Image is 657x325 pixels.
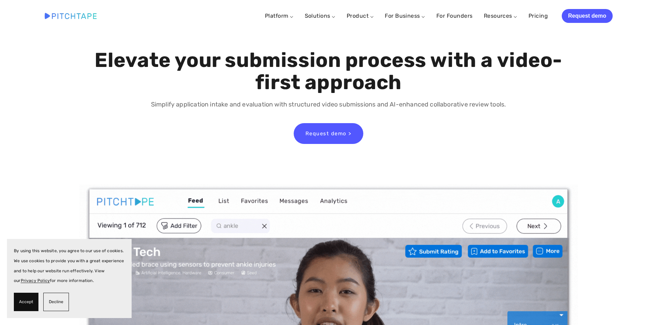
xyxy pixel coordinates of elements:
a: Solutions ⌵ [305,12,336,19]
p: By using this website, you agree to our use of cookies. We use cookies to provide you with a grea... [14,246,125,286]
a: Platform ⌵ [265,12,294,19]
a: Request demo > [294,123,363,144]
a: Privacy Policy [21,278,50,283]
iframe: Chat Widget [622,292,657,325]
p: Simplify application intake and evaluation with structured video submissions and AI-enhanced coll... [93,100,564,110]
a: Resources ⌵ [484,12,517,19]
section: Cookie banner [7,239,132,318]
span: Accept [19,297,33,307]
a: For Founders [436,10,473,22]
img: Pitchtape | Video Submission Management Software [45,13,97,19]
button: Accept [14,293,38,311]
a: For Business ⌵ [385,12,425,19]
button: Decline [43,293,69,311]
h1: Elevate your submission process with a video-first approach [93,49,564,94]
a: Pricing [529,10,548,22]
span: Decline [49,297,63,307]
a: Request demo [562,9,612,23]
a: Product ⌵ [347,12,374,19]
